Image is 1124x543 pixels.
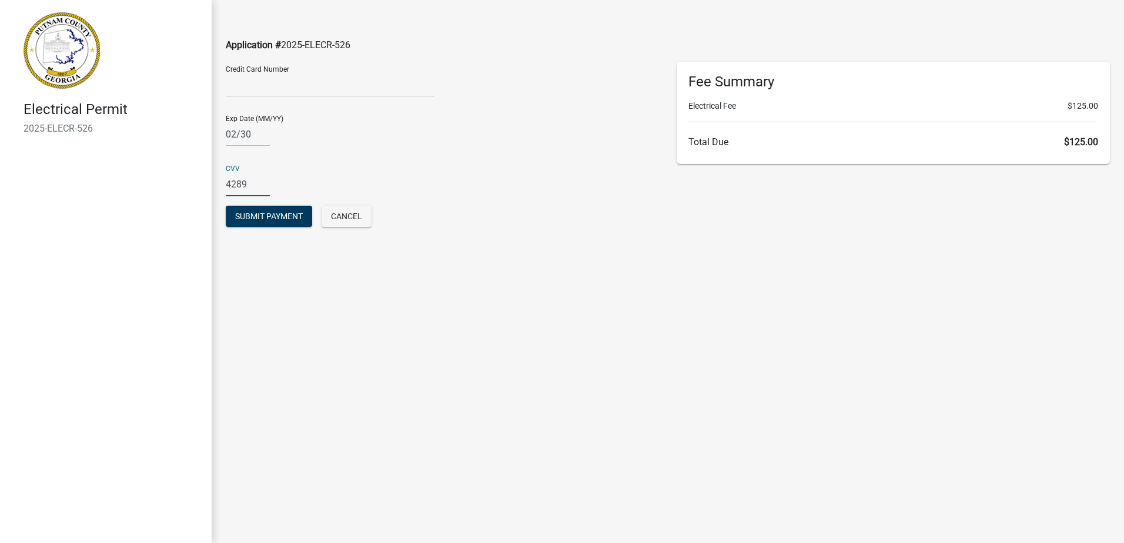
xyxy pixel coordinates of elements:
button: Cancel [322,206,372,227]
span: 2025-ELECR-526 [281,39,350,51]
label: Credit Card Number [226,66,289,73]
button: Submit Payment [226,206,312,227]
span: Submit Payment [235,212,303,221]
h6: Fee Summary [688,73,1098,90]
h6: 2025-ELECR-526 [24,123,202,134]
li: Electrical Fee [688,100,1098,112]
h4: Electrical Permit [24,101,202,118]
span: $125.00 [1064,136,1098,148]
h6: Total Due [688,136,1098,148]
span: $125.00 [1068,100,1098,112]
img: Putnam County, Georgia [24,12,100,89]
span: Cancel [331,212,362,221]
span: Application # [226,39,281,51]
